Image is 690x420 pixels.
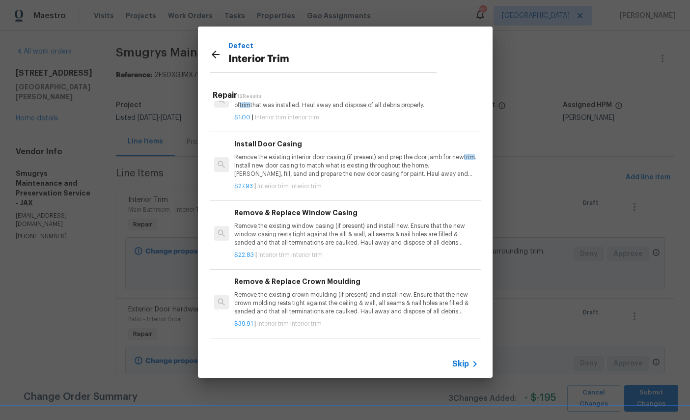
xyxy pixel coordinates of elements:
span: $27.93 [234,183,253,189]
h6: Install Door Casing [234,139,478,149]
p: | [234,113,478,122]
span: Skip [452,359,469,369]
span: $39.91 [234,321,253,327]
p: Remove the existing interior door casing (if present) and prep the door jamb for new . Install ne... [234,153,478,178]
p: | [234,251,478,259]
h5: Repair [213,90,481,101]
span: Interior trim interior trim [255,114,319,120]
p: Defect [228,40,437,51]
h6: Remove & Replace Crown Moulding [234,276,478,287]
span: 12 Results [237,94,262,99]
span: $1.00 [234,114,250,120]
p: Prep, patch, texture to match existing and touch up paint around the new areas of that was instal... [234,93,478,110]
span: trim [464,154,475,160]
p: | [234,182,478,191]
p: Remove the existing window casing (if present) and install new. Ensure that the new window casing... [234,222,478,247]
p: Remove the existing crown moulding (if present) and install new. Ensure that the new crown moldin... [234,291,478,316]
span: Interior trim interior trim [257,321,322,327]
p: | [234,320,478,328]
p: Interior Trim [228,52,437,67]
span: trim [240,102,250,108]
h6: Install Baseboard [234,345,478,356]
span: Interior trim interior trim [258,252,323,258]
span: Interior trim interior trim [257,183,322,189]
h6: Remove & Replace Window Casing [234,207,478,218]
span: $22.83 [234,252,254,258]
